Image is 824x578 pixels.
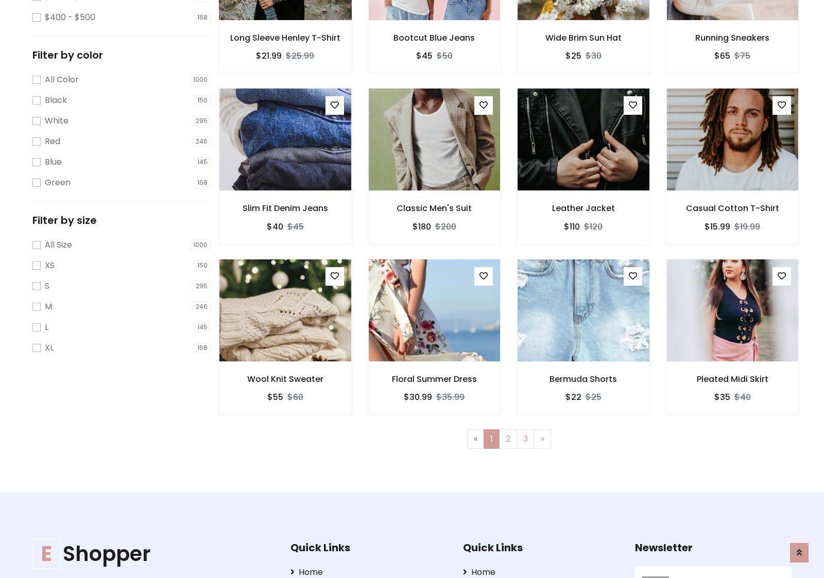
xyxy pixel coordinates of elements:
del: $35.99 [436,391,465,403]
h6: $22 [565,392,581,402]
label: Red [45,135,60,148]
del: $120 [584,221,603,233]
h6: Bootcut Blue Jeans [368,33,501,43]
h6: Slim Fit Denim Jeans [219,203,352,213]
h6: Pleated Midi Skirt [666,374,799,384]
h6: Wool Knit Sweater [219,374,352,384]
h6: Long Sleeve Henley T-Shirt [219,33,352,43]
h1: Shopper [32,541,258,566]
h6: $110 [564,222,580,232]
del: $25 [586,391,602,403]
a: 1 [484,429,500,449]
h5: Filter by color [32,49,211,61]
label: M [45,301,52,313]
span: 145 [194,322,211,332]
h6: $65 [714,51,730,61]
span: 1000 [190,240,211,250]
del: $19.99 [734,221,760,233]
a: Next [534,429,551,449]
del: $60 [287,391,303,403]
h6: $15.99 [705,222,730,232]
h5: Quick Links [290,541,447,554]
span: 150 [194,95,211,106]
span: 145 [194,157,211,167]
span: 168 [194,178,211,188]
label: Black [45,94,67,107]
h5: Filter by size [32,214,211,226]
span: 150 [194,260,211,271]
label: $400 - $500 [45,11,95,24]
span: E [32,539,61,569]
h6: Bermuda Shorts [517,374,650,384]
h6: Running Sneakers [666,33,799,43]
label: White [45,115,68,127]
span: 1000 [190,75,211,85]
h6: $25 [565,51,581,61]
h6: $45 [416,51,433,61]
label: All Size [45,239,72,251]
label: XL [45,342,54,354]
del: $25.99 [286,50,314,62]
nav: Page navigation [226,429,792,449]
h6: Classic Men's Suit [368,203,501,213]
h6: Wide Brim Sun Hat [517,33,650,43]
h6: $30.99 [404,392,432,402]
label: XS [45,259,55,272]
del: $50 [437,50,453,62]
a: EShopper [32,541,258,566]
h6: $55 [267,392,283,402]
label: Blue [45,156,62,168]
a: 2 [499,429,517,449]
span: 168 [194,12,211,23]
h6: Casual Cotton T-Shirt [666,203,799,213]
span: 246 [193,136,211,147]
del: $40 [734,391,751,403]
h6: Floral Summer Dress [368,374,501,384]
del: $75 [734,50,750,62]
span: 246 [193,302,211,312]
span: 295 [193,116,211,126]
label: L [45,321,48,334]
h6: $180 [413,222,431,232]
span: » [541,433,544,445]
h5: Newsletter [635,541,792,554]
h5: Quick Links [463,541,620,554]
a: 3 [517,429,535,449]
label: Green [45,177,71,189]
label: All Color [45,74,79,86]
h6: $35 [714,392,730,402]
span: 295 [193,281,211,291]
del: $200 [435,221,456,233]
h6: Leather Jacket [517,203,650,213]
label: S [45,280,49,292]
h6: $21.99 [256,51,282,61]
del: $45 [287,221,304,233]
span: 168 [194,343,211,353]
h6: $40 [267,222,283,232]
del: $30 [586,50,602,62]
